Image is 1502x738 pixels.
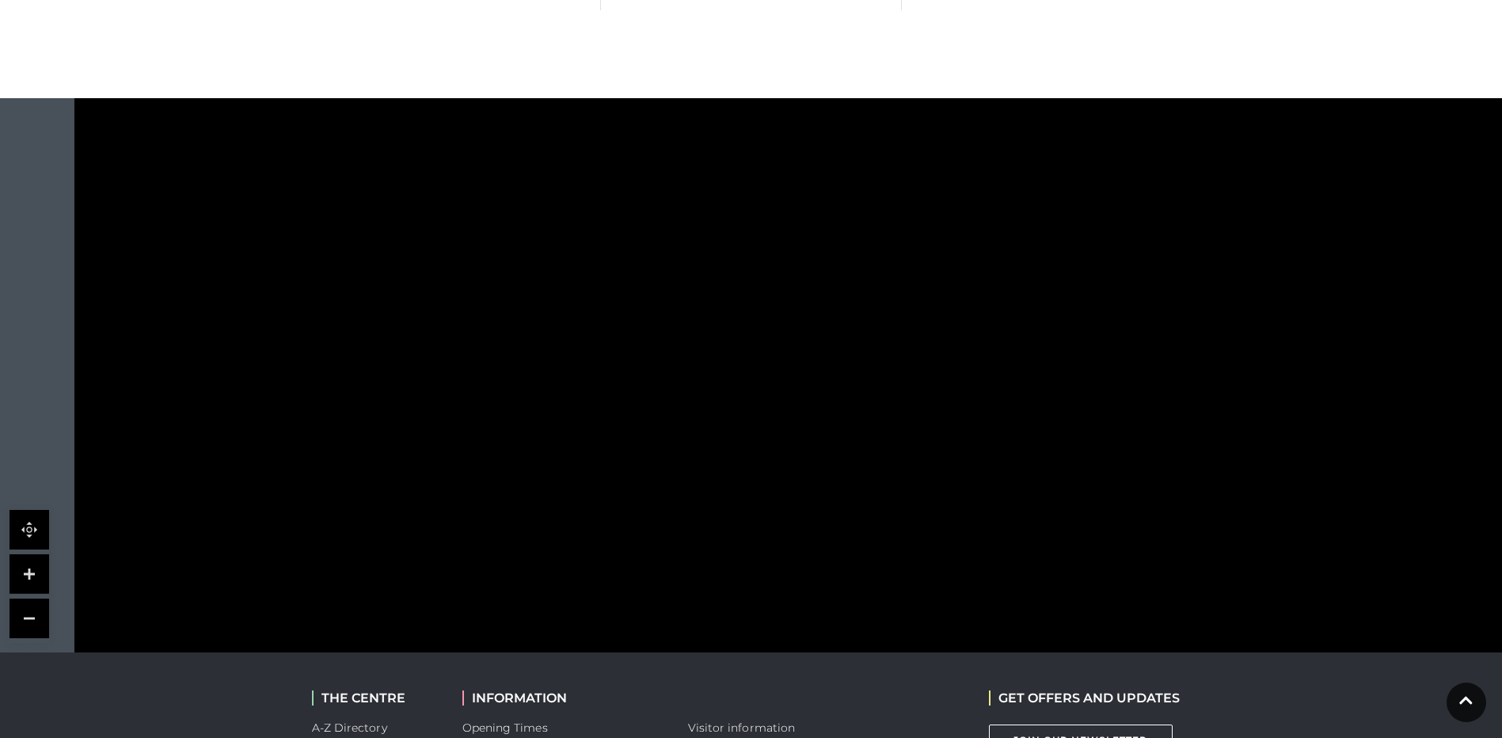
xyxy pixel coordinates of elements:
h2: INFORMATION [462,690,664,706]
h2: THE CENTRE [312,690,439,706]
a: A-Z Directory [312,721,387,735]
a: Visitor information [688,721,796,735]
h2: GET OFFERS AND UPDATES [989,690,1180,706]
a: Opening Times [462,721,548,735]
